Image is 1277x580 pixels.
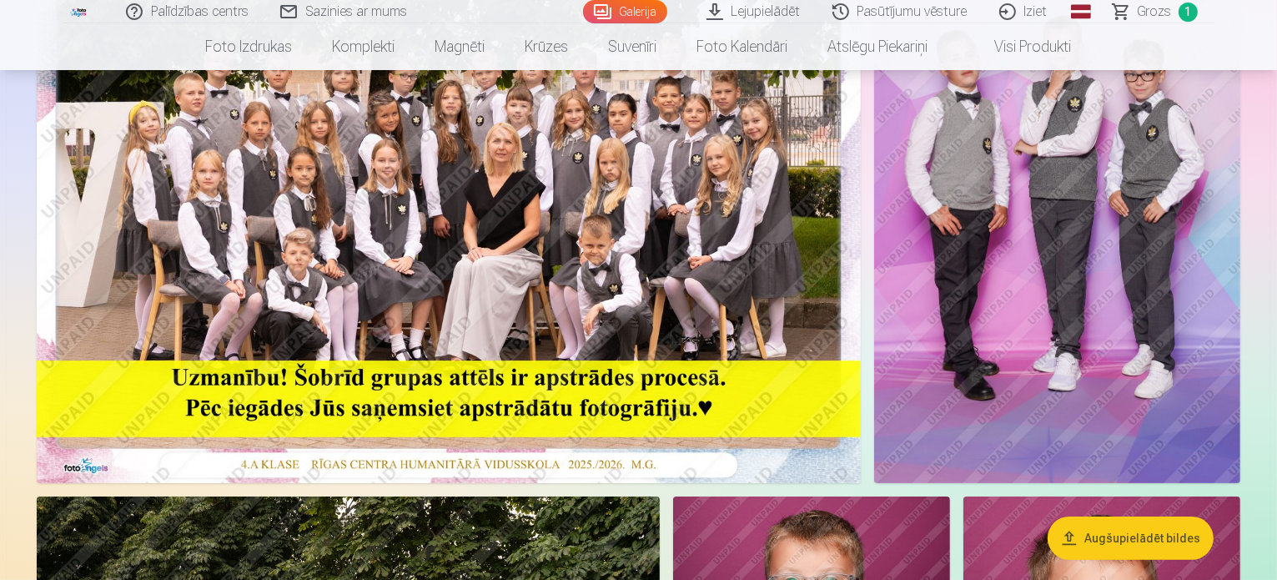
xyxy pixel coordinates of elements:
img: /fa1 [70,7,88,17]
span: 1 [1179,3,1198,22]
a: Foto izdrukas [186,23,313,70]
a: Foto kalendāri [677,23,808,70]
a: Suvenīri [589,23,677,70]
a: Atslēgu piekariņi [808,23,948,70]
button: Augšupielādēt bildes [1048,517,1214,560]
a: Krūzes [505,23,589,70]
a: Magnēti [415,23,505,70]
span: Grozs [1138,2,1172,22]
a: Visi produkti [948,23,1092,70]
a: Komplekti [313,23,415,70]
